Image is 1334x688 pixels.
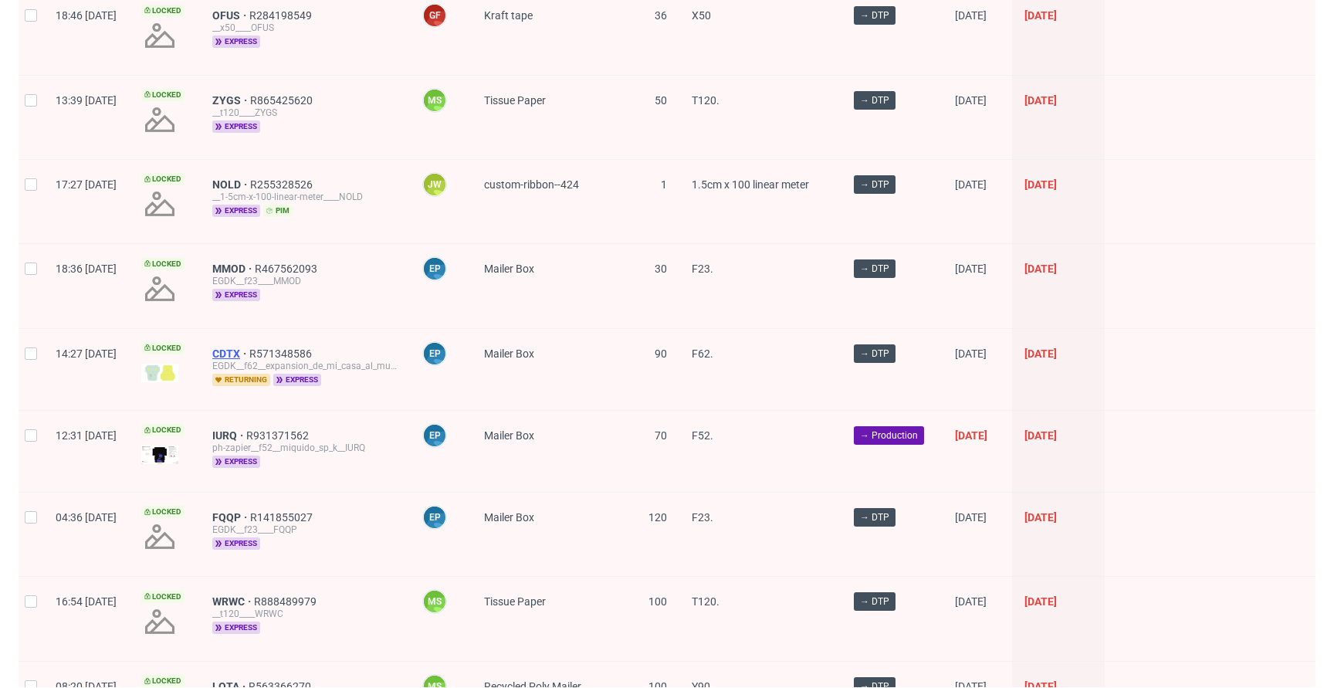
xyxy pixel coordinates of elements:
span: → DTP [860,178,889,191]
span: [DATE] [955,178,987,191]
div: EGDK__f62__expansion_de_mi_casa_al_mundo__CDTX [212,360,398,372]
span: 50 [655,94,667,107]
a: CDTX [212,347,249,360]
span: → DTP [860,510,889,524]
span: Locked [141,675,185,687]
a: R931371562 [246,429,312,442]
a: R888489979 [254,595,320,608]
span: Mailer Box [484,429,534,442]
span: 17:27 [DATE] [56,178,117,191]
span: → DTP [860,595,889,608]
span: 1.5cm x 100 linear meter [692,178,809,191]
span: [DATE] [1024,178,1057,191]
div: __x50____OFUS [212,22,398,34]
img: no_design.png [141,603,178,640]
img: no_design.png [141,101,178,138]
span: F62. [692,347,713,360]
a: WRWC [212,595,254,608]
span: Locked [141,424,185,436]
span: [DATE] [955,511,987,524]
span: [DATE] [955,9,987,22]
span: R141855027 [250,511,316,524]
span: R865425620 [250,94,316,107]
span: 120 [648,511,667,524]
span: express [212,205,260,217]
figcaption: EP [424,507,445,528]
span: express [273,374,321,386]
span: returning [212,374,270,386]
span: 14:27 [DATE] [56,347,117,360]
img: no_design.png [141,17,178,54]
span: Mailer Box [484,347,534,360]
div: __1-5cm-x-100-linear-meter____NOLD [212,191,398,203]
span: Locked [141,342,185,354]
span: custom-ribbon--424 [484,178,579,191]
a: ZYGS [212,94,250,107]
img: data [141,364,178,383]
span: [DATE] [1024,511,1057,524]
figcaption: GF [424,5,445,26]
span: Mailer Box [484,511,534,524]
a: IURQ [212,429,246,442]
span: → Production [860,429,918,442]
figcaption: JW [424,174,445,195]
span: → DTP [860,8,889,22]
a: R467562093 [255,263,320,275]
span: [DATE] [1024,94,1057,107]
div: __t120____WRWC [212,608,398,620]
span: Tissue Paper [484,94,546,107]
span: Locked [141,591,185,603]
span: [DATE] [955,347,987,360]
span: F52. [692,429,713,442]
span: 04:36 [DATE] [56,511,117,524]
img: no_design.png [141,185,178,222]
span: Locked [141,258,185,270]
span: → DTP [860,93,889,107]
a: FQQP [212,511,250,524]
span: 18:36 [DATE] [56,263,117,275]
span: T120. [692,595,719,608]
span: express [212,120,260,133]
img: version_two_editor_design.png [141,446,178,464]
span: F23. [692,511,713,524]
span: 18:46 [DATE] [56,9,117,22]
a: MMOD [212,263,255,275]
span: T120. [692,94,719,107]
img: no_design.png [141,270,178,307]
a: R255328526 [250,178,316,191]
span: 1 [661,178,667,191]
span: F23. [692,263,713,275]
span: [DATE] [1024,263,1057,275]
span: X50 [692,9,711,22]
figcaption: EP [424,343,445,364]
div: EGDK__f23____MMOD [212,275,398,287]
figcaption: MS [424,90,445,111]
span: [DATE] [1024,429,1057,442]
span: express [212,622,260,634]
a: NOLD [212,178,250,191]
span: 70 [655,429,667,442]
a: OFUS [212,9,249,22]
span: 13:39 [DATE] [56,94,117,107]
figcaption: MS [424,591,445,612]
span: 12:31 [DATE] [56,429,117,442]
span: Tissue Paper [484,595,546,608]
span: 16:54 [DATE] [56,595,117,608]
a: R284198549 [249,9,315,22]
span: → DTP [860,347,889,361]
img: no_design.png [141,518,178,555]
span: Locked [141,506,185,518]
div: ph-zapier__f52__miquido_sp_k__IURQ [212,442,398,454]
